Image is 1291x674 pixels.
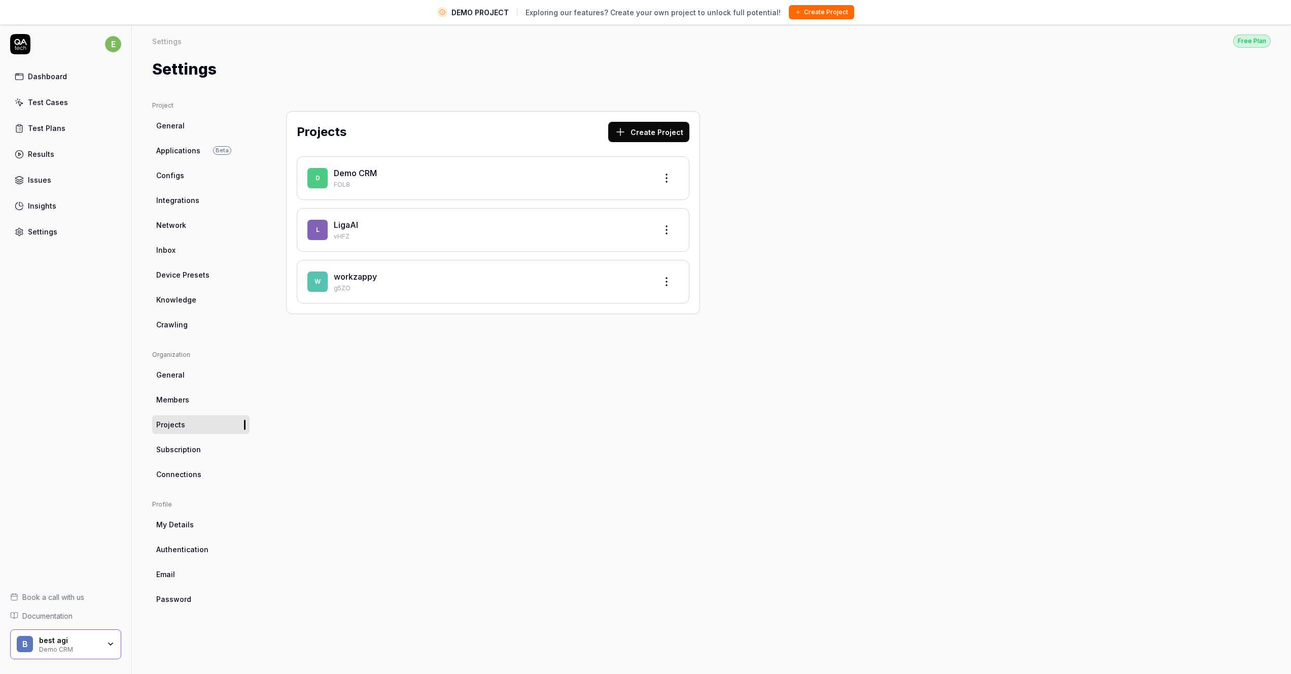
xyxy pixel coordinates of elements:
[156,294,196,305] span: Knowledge
[152,390,250,409] a: Members
[608,122,689,142] button: Create Project
[152,350,250,359] div: Organization
[10,196,121,216] a: Insights
[297,123,346,141] h2: Projects
[10,66,121,86] a: Dashboard
[105,34,121,54] button: e
[334,220,358,230] a: LigaAI
[334,168,377,178] a: Demo CRM
[17,636,33,652] span: b
[152,415,250,434] a: Projects
[39,636,100,645] div: best agi
[152,515,250,534] a: My Details
[156,195,199,206] span: Integrations
[28,97,68,108] div: Test Cases
[156,444,201,455] span: Subscription
[334,272,377,282] a: workzappy
[22,592,84,602] span: Book a call with us
[152,565,250,584] a: Email
[156,120,185,131] span: General
[10,92,121,112] a: Test Cases
[152,540,250,559] a: Authentication
[156,145,200,156] span: Applications
[156,469,201,480] span: Connections
[152,365,250,384] a: General
[156,419,185,430] span: Projects
[10,170,121,190] a: Issues
[334,284,648,293] p: g5ZO
[334,180,648,189] p: FOL8
[152,58,217,81] h1: Settings
[152,440,250,459] a: Subscription
[152,265,250,284] a: Device Presets
[28,123,65,133] div: Test Plans
[156,245,176,255] span: Inbox
[152,116,250,135] a: General
[152,36,182,46] div: Settings
[10,592,121,602] a: Book a call with us
[789,5,854,19] button: Create Project
[152,191,250,210] a: Integrations
[152,241,250,259] a: Inbox
[156,220,186,230] span: Network
[152,315,250,334] a: Crawling
[156,394,189,405] span: Members
[28,175,51,185] div: Issues
[10,629,121,660] button: bbest agiDemo CRM
[526,7,781,18] span: Exploring our features? Create your own project to unlock full potential!
[156,519,194,530] span: My Details
[213,146,231,155] span: Beta
[28,71,67,82] div: Dashboard
[10,611,121,621] a: Documentation
[22,611,73,621] span: Documentation
[152,590,250,609] span: Password
[451,7,509,18] span: DEMO PROJECT
[10,118,121,138] a: Test Plans
[152,465,250,484] a: Connections
[1233,34,1271,48] button: Free Plan
[156,170,184,181] span: Configs
[156,269,210,280] span: Device Presets
[28,226,57,237] div: Settings
[307,220,328,240] span: L
[28,149,54,159] div: Results
[39,645,100,653] div: Demo CRM
[156,319,188,330] span: Crawling
[105,36,121,52] span: e
[307,272,328,292] span: w
[152,290,250,309] a: Knowledge
[152,216,250,234] a: Network
[10,222,121,242] a: Settings
[156,544,208,555] span: Authentication
[10,144,121,164] a: Results
[307,168,328,188] span: D
[156,569,175,580] span: Email
[334,232,648,241] p: vHFZ
[152,101,250,110] div: Project
[152,141,250,160] a: ApplicationsBeta
[156,369,185,380] span: General
[28,200,56,211] div: Insights
[152,500,250,509] div: Profile
[152,166,250,185] a: Configs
